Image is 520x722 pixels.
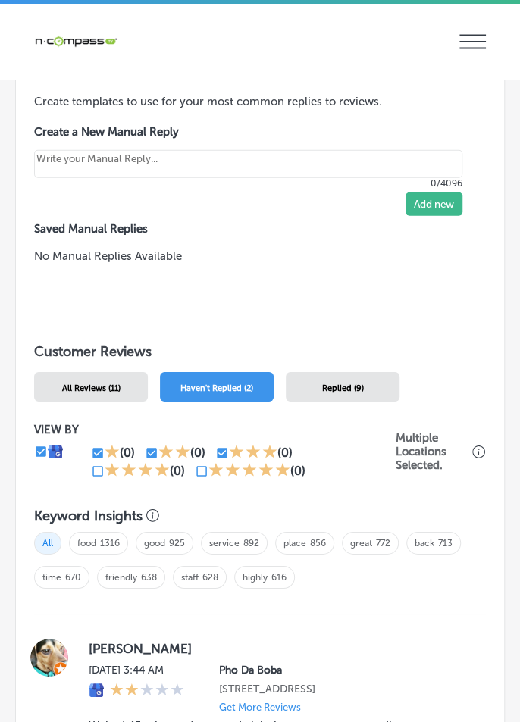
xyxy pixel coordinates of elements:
span: All Reviews (11) [62,383,121,393]
a: good [144,538,165,549]
div: (0) [120,445,135,460]
label: Create a New Manual Reply [34,125,462,139]
a: 638 [141,572,157,583]
p: VIEW BY [34,423,396,436]
span: All [34,532,61,555]
div: 1 Star [105,444,120,462]
span: Replied (9) [322,383,364,393]
a: 892 [243,538,259,549]
a: friendly [105,572,137,583]
p: Pho Da Boba [219,664,462,677]
button: Add new [406,192,462,216]
a: great [350,538,372,549]
a: place [283,538,306,549]
p: No Manual Replies Available [34,248,486,264]
div: 5 Stars [208,462,290,480]
a: 856 [310,538,326,549]
a: 670 [65,572,81,583]
div: 3 Stars [229,444,277,462]
a: highly [243,572,268,583]
a: 628 [202,572,218,583]
a: staff [181,572,199,583]
a: back [415,538,434,549]
label: [DATE] 3:44 AM [89,664,184,677]
span: Haven't Replied (2) [180,383,253,393]
a: 772 [376,538,390,549]
p: Multiple Locations Selected. [396,431,468,472]
img: 660ab0bf-5cc7-4cb8-ba1c-48b5ae0f18e60NCTV_CLogo_TV_Black_-500x88.png [34,34,117,48]
div: (0) [170,464,185,478]
a: service [209,538,240,549]
a: 1316 [100,538,120,549]
div: 2 Stars [110,683,184,699]
label: [PERSON_NAME] [89,641,462,656]
div: 4 Stars [105,462,170,480]
label: Saved Manual Replies [34,222,486,236]
p: Create templates to use for your most common replies to reviews. [34,93,486,110]
textarea: Create your Quick Reply [34,150,462,178]
div: (0) [190,445,205,460]
a: 616 [271,572,287,583]
a: 713 [438,538,453,549]
h3: Keyword Insights [34,508,143,524]
a: food [77,538,96,549]
div: (0) [290,464,305,478]
a: 925 [169,538,185,549]
p: Get More Reviews [219,702,301,713]
p: 0/4096 [34,178,462,189]
div: (0) [277,445,293,460]
div: 2 Stars [158,444,190,462]
h1: Customer Reviews [34,343,486,366]
a: time [42,572,61,583]
p: 100 Pier Park Dr Suite 115 [219,683,462,695]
